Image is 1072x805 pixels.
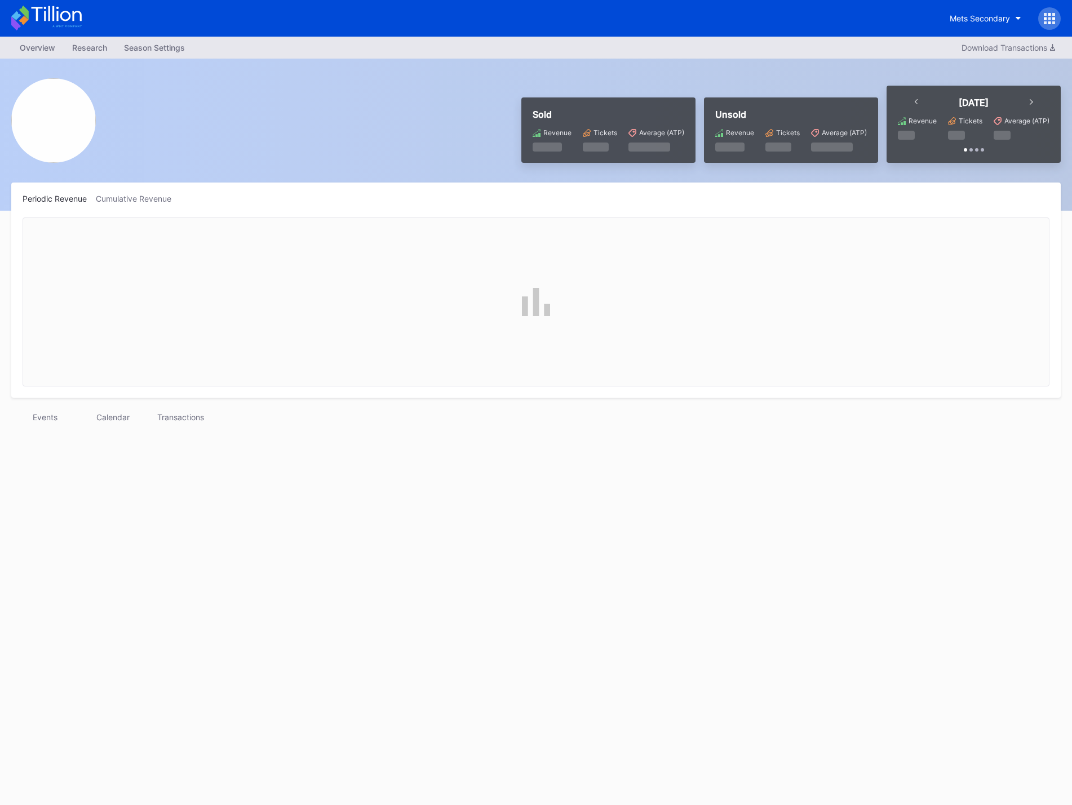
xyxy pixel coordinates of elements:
div: Tickets [959,117,982,125]
div: Transactions [147,409,214,425]
div: Unsold [715,109,867,120]
a: Season Settings [116,39,193,56]
div: Tickets [776,128,800,137]
div: Average (ATP) [822,128,867,137]
div: Revenue [726,128,754,137]
a: Research [64,39,116,56]
div: Average (ATP) [1004,117,1049,125]
div: Average (ATP) [639,128,684,137]
div: Cumulative Revenue [96,194,180,203]
div: Events [11,409,79,425]
a: Overview [11,39,64,56]
div: Sold [533,109,684,120]
div: [DATE] [959,97,989,108]
div: Tickets [593,128,617,137]
button: Download Transactions [956,40,1061,55]
div: Periodic Revenue [23,194,96,203]
div: Revenue [909,117,937,125]
div: Calendar [79,409,147,425]
div: Download Transactions [962,43,1055,52]
div: Mets Secondary [950,14,1010,23]
div: Revenue [543,128,572,137]
button: Mets Secondary [941,8,1030,29]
